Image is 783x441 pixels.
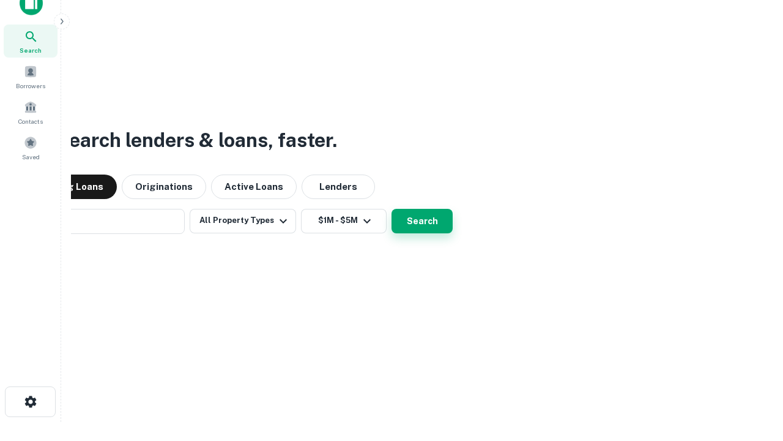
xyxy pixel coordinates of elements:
[22,152,40,162] span: Saved
[190,209,296,233] button: All Property Types
[301,209,387,233] button: $1M - $5M
[211,175,297,199] button: Active Loans
[16,81,45,91] span: Borrowers
[4,60,58,93] a: Borrowers
[18,116,43,126] span: Contacts
[4,24,58,58] a: Search
[20,45,42,55] span: Search
[56,126,337,155] h3: Search lenders & loans, faster.
[122,175,206,199] button: Originations
[391,209,453,233] button: Search
[4,131,58,164] a: Saved
[302,175,375,199] button: Lenders
[4,96,58,129] a: Contacts
[722,343,783,402] iframe: Chat Widget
